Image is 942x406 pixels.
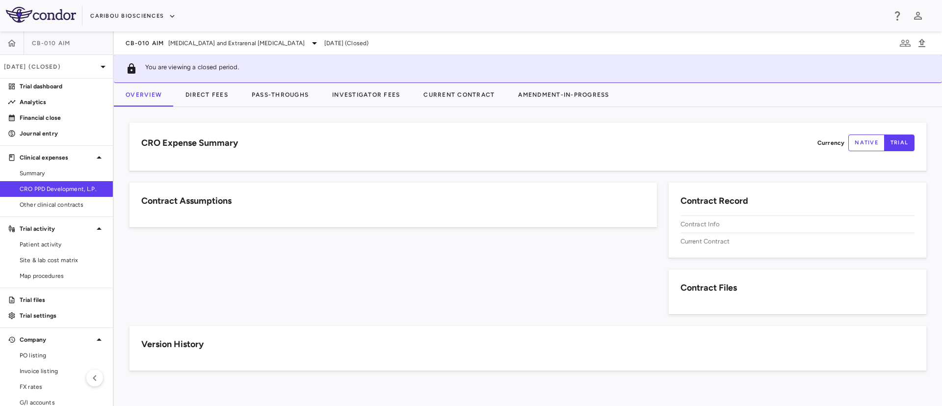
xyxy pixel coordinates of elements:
[20,240,105,249] span: Patient activity
[141,338,204,351] h6: Version History
[680,220,720,229] p: Contract Info
[20,153,93,162] p: Clinical expenses
[817,138,844,147] p: Currency
[412,83,506,107] button: Current Contract
[680,281,737,295] h6: Contract Files
[680,194,748,208] h6: Contract Record
[20,185,105,193] span: CRO PPD Development, L.P.
[168,39,305,48] span: [MEDICAL_DATA] and Extrarenal [MEDICAL_DATA]
[145,63,239,75] p: You are viewing a closed period.
[240,83,320,107] button: Pass-Throughs
[680,237,730,246] p: Current Contract
[324,39,368,48] span: [DATE] (Closed)
[20,335,93,344] p: Company
[20,224,93,233] p: Trial activity
[506,83,621,107] button: Amendment-In-Progress
[174,83,240,107] button: Direct Fees
[20,351,105,360] span: PO listing
[848,135,885,151] button: native
[20,367,105,376] span: Invoice listing
[90,8,176,24] button: Caribou Biosciences
[20,82,105,91] p: Trial dashboard
[20,311,105,320] p: Trial settings
[20,98,105,107] p: Analytics
[114,83,174,107] button: Overview
[20,382,105,391] span: FX rates
[20,296,105,304] p: Trial files
[20,129,105,138] p: Journal entry
[20,169,105,178] span: Summary
[32,39,71,47] span: CB-010 AIM
[126,39,164,47] span: CB-010 AIM
[884,135,915,151] button: trial
[4,62,97,71] p: [DATE] (Closed)
[6,7,76,23] img: logo-full-SnFGN8VE.png
[20,256,105,265] span: Site & lab cost matrix
[141,136,238,150] h6: CRO Expense Summary
[141,194,232,208] h6: Contract Assumptions
[320,83,412,107] button: Investigator Fees
[20,200,105,209] span: Other clinical contracts
[20,271,105,280] span: Map procedures
[20,113,105,122] p: Financial close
